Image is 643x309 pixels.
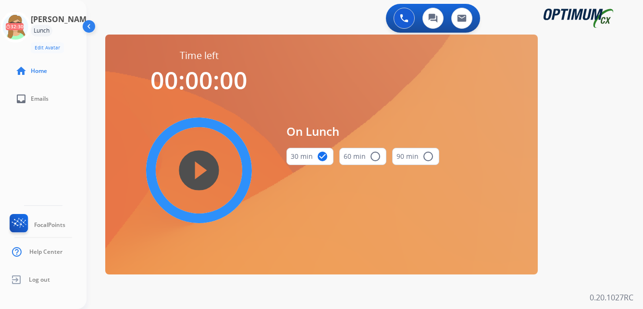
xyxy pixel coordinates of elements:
mat-icon: radio_button_unchecked [422,151,434,162]
button: Edit Avatar [31,42,64,53]
span: Help Center [29,248,62,256]
button: 60 min [339,148,386,165]
div: Lunch [31,25,52,36]
p: 0.20.1027RC [590,292,633,303]
span: Emails [31,95,49,103]
button: 90 min [392,148,439,165]
span: Time left [180,49,219,62]
span: FocalPoints [34,221,65,229]
mat-icon: play_circle_filled [193,165,205,176]
mat-icon: inbox [15,93,27,105]
a: FocalPoints [8,214,65,236]
span: Home [31,67,47,75]
mat-icon: radio_button_unchecked [370,151,381,162]
button: 30 min [286,148,334,165]
h3: [PERSON_NAME] [31,13,93,25]
span: Log out [29,276,50,284]
span: 00:00:00 [150,64,247,96]
mat-icon: home [15,65,27,77]
span: On Lunch [286,123,439,140]
mat-icon: check_circle [317,151,328,162]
